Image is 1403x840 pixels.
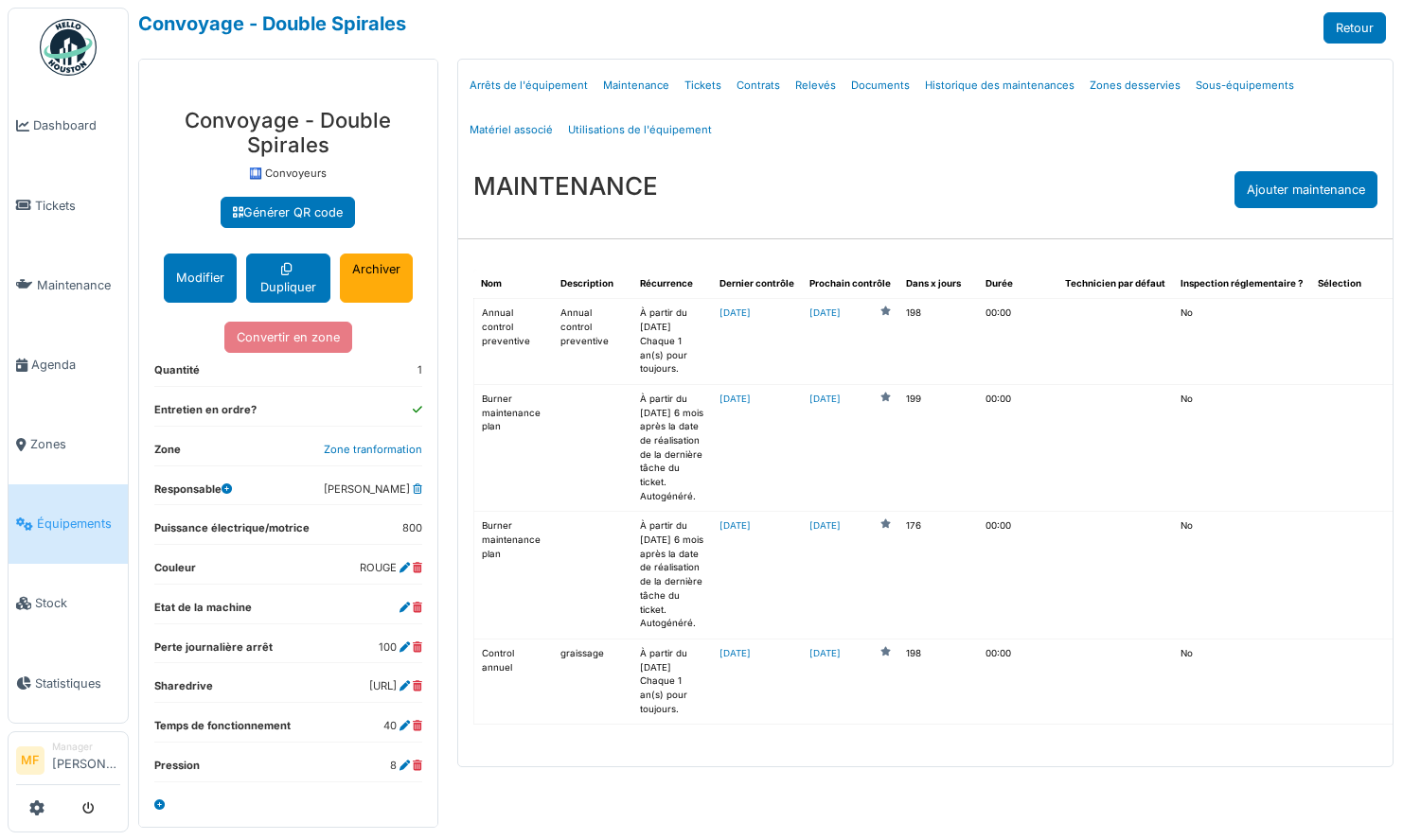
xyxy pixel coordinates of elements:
h3: MAINTENANCE [473,171,658,201]
dt: Pression [154,758,200,781]
span: Zones [30,435,120,453]
a: Tickets [677,63,729,108]
a: Statistiques [9,643,128,723]
th: Dans x jours [898,270,978,299]
a: [DATE] [719,307,751,318]
li: MF [16,746,44,775]
a: Zone tranformation [324,443,422,456]
dd: 100 [379,639,422,656]
a: Utilisations de l'équipement [560,108,719,152]
th: Sélection [1310,270,1390,299]
a: Tickets [9,166,128,245]
a: [DATE] [809,393,841,407]
a: Zones [9,405,128,484]
span: Tickets [35,197,120,215]
th: Durée [978,270,1057,299]
td: À partir du [DATE] Chaque 1 an(s) pour toujours. [632,299,712,384]
td: À partir du [DATE] 6 mois après la date de réalisation de la dernière tâche du ticket. Autogénéré. [632,384,712,512]
dd: 40 [383,718,422,734]
span: translation missing: fr.shared.no [1181,307,1193,318]
span: translation missing: fr.shared.no [1181,520,1193,531]
dt: Puissance électrique/motrice [154,520,310,544]
dd: [PERSON_NAME] [324,481,422,498]
li: [PERSON_NAME] [52,740,120,780]
td: Annual control preventive [553,299,632,384]
a: [DATE] [719,648,751,658]
a: Agenda [9,324,128,404]
a: [DATE] [719,394,751,404]
td: Burner maintenance plan [473,384,553,512]
div: Ajouter maintenance [1234,171,1377,208]
a: [DATE] [809,519,841,534]
span: Statistiques [35,674,120,692]
th: Technicien par défaut [1057,270,1173,299]
a: Générer QR code [221,197,355,228]
a: Documents [844,63,917,108]
a: Dupliquer [246,254,330,303]
span: Maintenance [37,276,120,294]
a: Relevés [788,63,844,108]
dt: Couleur [154,560,196,584]
a: Sous-équipements [1188,63,1302,108]
a: MF Manager[PERSON_NAME] [16,740,120,785]
td: À partir du [DATE] 6 mois après la date de réalisation de la dernière tâche du ticket. Autogénéré. [632,512,712,639]
h3: Convoyage - Double Spirales [154,108,422,158]
td: 198 [898,639,978,724]
a: Archiver [340,254,413,303]
th: Description [553,270,632,299]
p: 🛄 Convoyeurs [154,166,422,182]
a: Zones desservies [1082,63,1188,108]
dd: 800 [402,520,422,536]
span: translation missing: fr.shared.no [1181,394,1193,404]
dt: Entretien en ordre? [154,402,257,426]
span: Dashboard [33,116,120,134]
a: Maintenance [595,63,677,108]
td: Control annuel [473,639,553,724]
th: Prochain contrôle [802,270,898,299]
dd: ROUGE [360,560,422,576]
dd: 8 [390,758,422,774]
td: Annual control preventive [473,299,553,384]
dt: Etat de la machine [154,600,252,623]
a: [DATE] [809,306,841,321]
dt: Zone [154,442,181,465]
th: Récurrence [632,270,712,299]
th: Nom [473,270,553,299]
td: 00:00 [978,639,1057,724]
dt: Sharedrive [154,678,213,702]
a: Historique des maintenances [917,63,1082,108]
td: 198 [898,299,978,384]
a: Matériel associé [462,108,560,152]
dt: Quantité [154,362,200,386]
a: Équipements [9,484,128,564]
a: Arrêts de l'équipement [462,63,595,108]
dd: 1 [417,362,422,378]
a: Maintenance [9,245,128,324]
span: translation missing: fr.shared.no [1181,648,1193,658]
dt: Responsable [154,481,232,505]
span: Équipements [37,515,120,533]
td: 176 [898,512,978,639]
td: 00:00 [978,299,1057,384]
a: Contrats [729,63,788,108]
td: 199 [898,384,978,512]
dt: Temps de fonctionnement [154,718,291,742]
button: Modifier [164,254,237,303]
td: 00:00 [978,512,1057,639]
td: À partir du [DATE] Chaque 1 an(s) pour toujours. [632,639,712,724]
a: Convoyage - Double Spirales [138,12,406,35]
th: Inspection réglementaire ? [1173,270,1310,299]
a: Stock [9,564,128,643]
a: [DATE] [809,647,841,661]
th: Dernier contrôle [712,270,802,299]
dd: [URL] [369,678,422,694]
dt: Perte journalière arrêt [154,639,273,663]
a: Dashboard [9,86,128,166]
td: graissage [553,639,632,724]
span: Stock [35,594,120,612]
div: Manager [52,740,120,754]
a: Retour [1323,12,1386,44]
span: Agenda [31,356,120,374]
a: [DATE] [719,520,751,531]
td: 00:00 [978,384,1057,512]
